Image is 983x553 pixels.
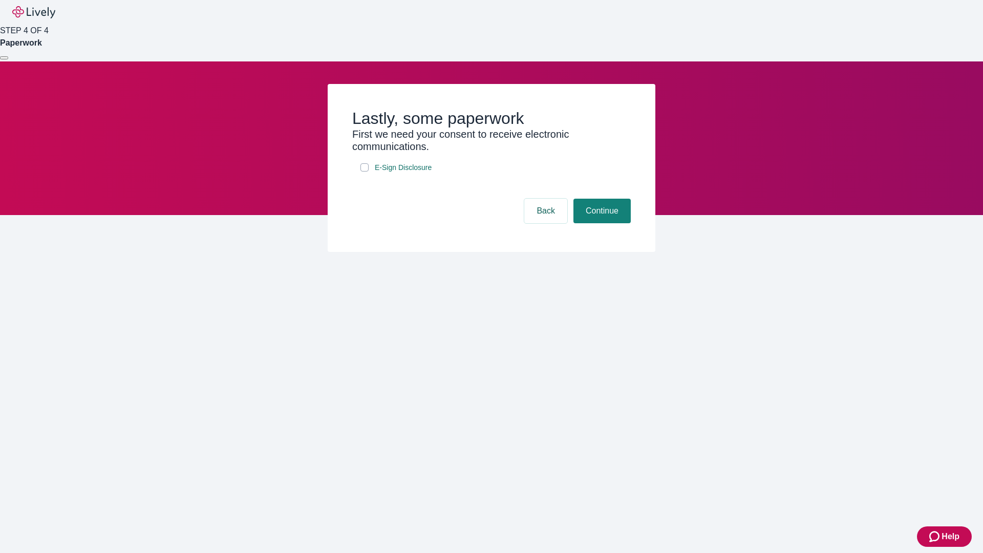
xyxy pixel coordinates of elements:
svg: Zendesk support icon [929,530,942,543]
button: Continue [573,199,631,223]
a: e-sign disclosure document [373,161,434,174]
span: Help [942,530,959,543]
img: Lively [12,6,55,18]
button: Zendesk support iconHelp [917,526,972,547]
button: Back [524,199,567,223]
h3: First we need your consent to receive electronic communications. [352,128,631,153]
h2: Lastly, some paperwork [352,109,631,128]
span: E-Sign Disclosure [375,162,432,173]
